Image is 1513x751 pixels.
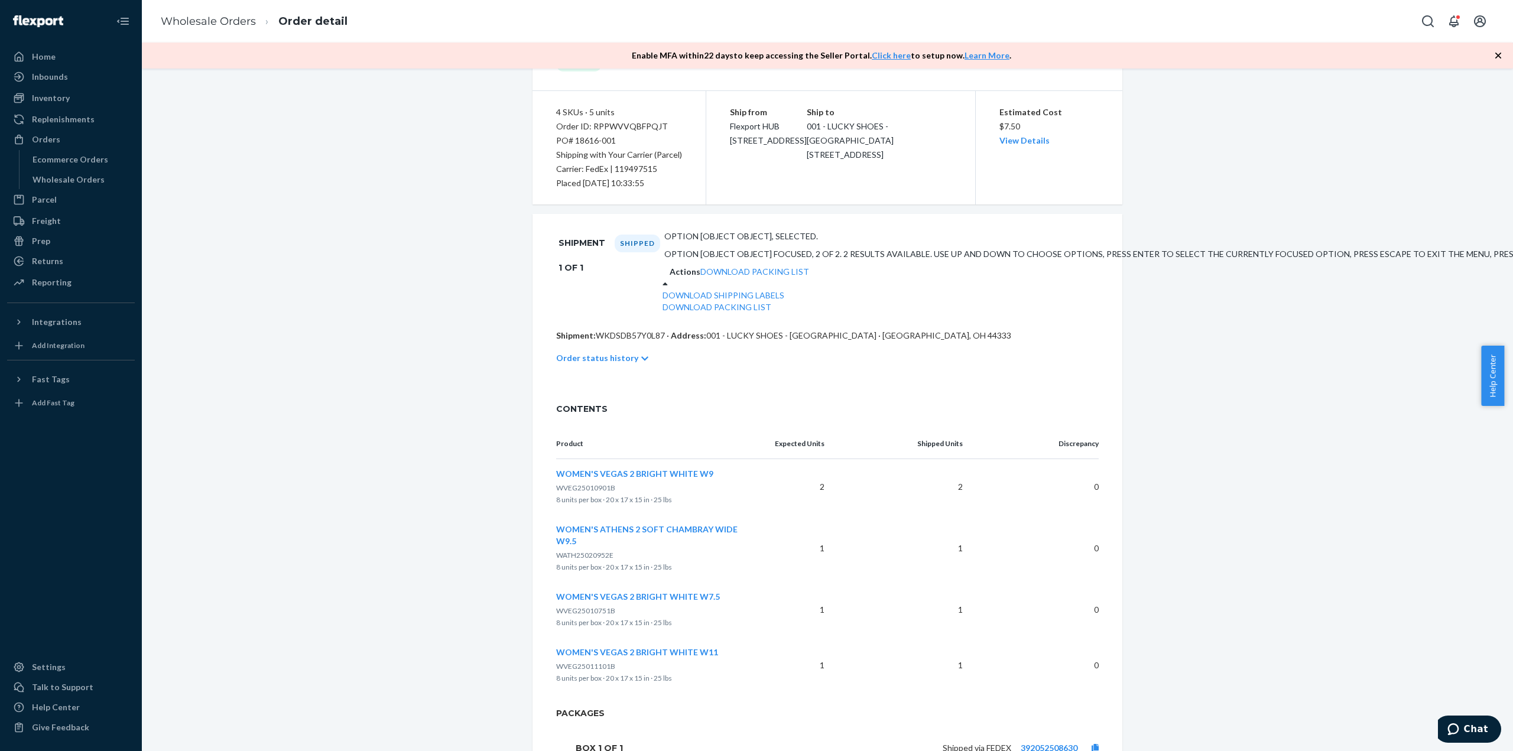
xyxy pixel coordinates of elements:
p: 1 [843,542,963,554]
p: 2 [775,481,824,493]
div: Shipped [615,235,660,252]
a: Add Fast Tag [7,394,135,412]
p: Ship to [807,105,952,119]
label: Actions [670,266,700,278]
a: Returns [7,252,135,271]
a: Inventory [7,89,135,108]
button: Integrations [7,313,135,331]
p: Order status history [556,352,638,364]
p: Discrepancy [982,438,1099,449]
span: Flexport HUB [STREET_ADDRESS] [730,121,807,145]
p: WKDSDB57Y0L87 · 001 - LUCKY SHOES - [GEOGRAPHIC_DATA] · [GEOGRAPHIC_DATA], OH 44333 [556,330,1099,342]
a: Replenishments [7,110,135,129]
div: Replenishments [32,113,95,125]
div: Ecommerce Orders [33,154,108,165]
p: Shipped Units [843,438,963,449]
a: Settings [7,658,135,677]
span: WVEG25010901B [556,483,615,492]
button: Open account menu [1468,9,1492,33]
div: Integrations [32,316,82,328]
p: Product [556,438,756,449]
a: Order detail [278,15,348,28]
ol: breadcrumbs [151,4,357,39]
div: Prep [32,235,50,247]
button: Open notifications [1442,9,1466,33]
div: Add Fast Tag [32,398,74,408]
div: Give Feedback [32,721,89,733]
a: Inbounds [7,67,135,86]
span: 001 - LUCKY SHOES - [GEOGRAPHIC_DATA] [STREET_ADDRESS] [807,121,894,160]
button: Help Center [1481,346,1504,406]
p: 8 units per box · 20 x 17 x 15 in · 25 lbs [556,617,756,629]
button: Fast Tags [7,370,135,389]
div: Wholesale Orders [33,174,105,186]
p: 8 units per box · 20 x 17 x 15 in · 25 lbs [556,561,756,573]
span: Address: [671,330,706,340]
a: View Details [999,135,1050,145]
p: Carrier: FedEx | 119497515 [556,162,682,176]
a: Learn More [965,50,1009,60]
button: Give Feedback [7,718,135,737]
a: Prep [7,232,135,251]
span: WATH25020952E [556,551,613,560]
button: Open Search Box [1416,9,1440,33]
span: WOMEN'S VEGAS 2 BRIGHT WHITE W9 [556,469,713,479]
div: PO# 18616-001 [556,134,682,148]
p: Ship from [730,105,807,119]
a: Download Shipping Labels [663,290,784,300]
span: WOMEN'S VEGAS 2 BRIGHT WHITE W11 [556,647,718,657]
a: Wholesale Orders [27,170,135,189]
span: CONTENTS [556,403,1099,415]
p: 0 [982,659,1099,671]
p: 1 [843,659,963,671]
h1: Shipment 1 of 1 [559,230,605,280]
span: Shipment: [556,330,596,340]
p: Estimated Cost [999,105,1099,119]
span: WOMEN'S ATHENS 2 SOFT CHAMBRAY WIDE W9.5 [556,524,738,546]
div: Inventory [32,92,70,104]
div: Add Integration [32,340,85,350]
button: Talk to Support [7,678,135,697]
a: Home [7,47,135,66]
p: Expected Units [775,438,824,449]
p: 0 [982,604,1099,616]
p: 2 [843,481,963,493]
div: Help Center [32,701,80,713]
button: WOMEN'S VEGAS 2 BRIGHT WHITE W7.5 [556,591,720,603]
img: Flexport logo [13,15,63,27]
div: Home [32,51,56,63]
button: WOMEN'S VEGAS 2 BRIGHT WHITE W11 [556,646,718,658]
p: 8 units per box · 20 x 17 x 15 in · 25 lbs [556,494,756,506]
span: WVEG25011101B [556,662,615,671]
button: WOMEN'S ATHENS 2 SOFT CHAMBRAY WIDE W9.5 [556,524,756,547]
p: Shipping with Your Carrier (Parcel) [556,148,682,162]
div: $7.50 [999,105,1099,148]
p: 1 [843,604,963,616]
a: Freight [7,212,135,230]
div: 4 SKUs · 5 units [556,105,682,119]
div: Talk to Support [32,681,93,693]
div: Order ID: RPPWVVQBFPQJT [556,119,682,134]
div: Placed [DATE] 10:33:55 [556,176,682,190]
div: Parcel [32,194,57,206]
div: Reporting [32,277,72,288]
div: Inbounds [32,71,68,83]
div: Settings [32,661,66,673]
p: 1 [775,542,824,554]
p: 0 [982,542,1099,554]
a: Parcel [7,190,135,209]
a: Ecommerce Orders [27,150,135,169]
p: 1 [775,659,824,671]
button: WOMEN'S VEGAS 2 BRIGHT WHITE W9 [556,468,713,480]
a: Orders [7,130,135,149]
a: Help Center [7,698,135,717]
span: WVEG25010751B [556,606,615,615]
span: WOMEN'S VEGAS 2 BRIGHT WHITE W7.5 [556,591,720,602]
p: 8 units per box · 20 x 17 x 15 in · 25 lbs [556,672,756,684]
a: Add Integration [7,336,135,355]
div: Orders [32,134,60,145]
div: Freight [32,215,61,227]
a: Click here [872,50,911,60]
